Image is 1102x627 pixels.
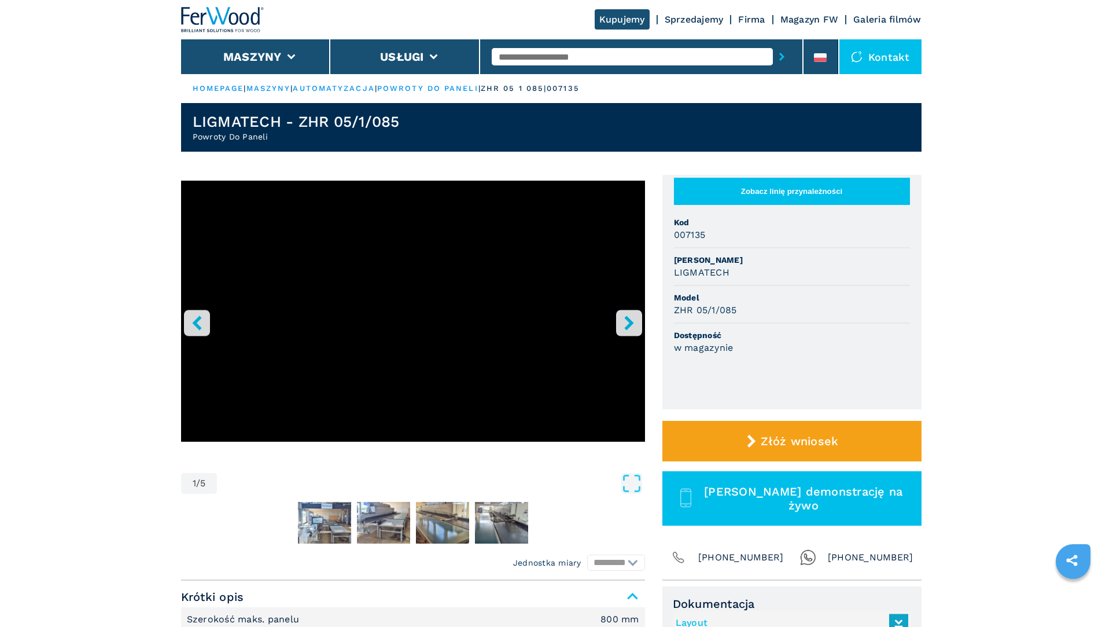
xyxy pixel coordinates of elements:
[839,39,922,74] div: Kontakt
[851,51,863,63] img: Kontakt
[674,178,910,205] button: Zobacz linię przynależności
[181,181,645,442] iframe: Ritorno pannelli in azione - LIGMATECH ZHR 05/1/085 - Ferwoodgroup - 007135
[196,479,200,488] span: /
[662,421,922,461] button: Złóż wniosek
[674,292,910,303] span: Model
[674,266,729,279] h3: LIGMATECH
[377,84,478,93] a: powroty do paneli
[244,84,246,93] span: |
[738,14,765,25] a: Firma
[780,14,839,25] a: Magazyn FW
[674,329,910,341] span: Dostępność
[800,549,816,566] img: Whatsapp
[193,479,196,488] span: 1
[290,84,293,93] span: |
[223,50,282,64] button: Maszyny
[416,502,469,544] img: ab50e40c2c72ab85115e690fb2339ca2
[481,83,547,94] p: zhr 05 1 085 |
[478,84,481,93] span: |
[665,14,724,25] a: Sprzedajemy
[674,303,737,317] h3: ZHR 05/1/085
[246,84,291,93] a: maszyny
[184,310,210,336] button: left-button
[547,83,580,94] p: 007135
[674,228,706,241] h3: 007135
[773,43,791,70] button: submit-button
[181,500,645,546] nav: Thumbnail Navigation
[181,586,645,607] span: Krótki opis
[298,502,351,544] img: f0be1def8fe9ac2b2250888b4ff3a381
[293,84,374,93] a: automatyzacja
[475,502,528,544] img: 7f7e4259062ae2e197b72b1dc271a106
[296,500,353,546] button: Go to Slide 2
[181,7,264,32] img: Ferwood
[380,50,424,64] button: Usługi
[853,14,922,25] a: Galeria filmów
[355,500,412,546] button: Go to Slide 3
[600,615,639,624] em: 800 mm
[414,500,471,546] button: Go to Slide 4
[513,557,581,569] em: Jednostka miary
[1057,546,1086,575] a: sharethis
[674,254,910,266] span: [PERSON_NAME]
[193,131,400,142] h2: Powroty Do Paneli
[200,479,205,488] span: 5
[473,500,530,546] button: Go to Slide 5
[761,434,838,448] span: Złóż wniosek
[357,502,410,544] img: 3c7cfb072edd237c0833e8755ddbc50c
[193,112,400,131] h1: LIGMATECH - ZHR 05/1/085
[193,84,244,93] a: HOMEPAGE
[181,181,645,461] div: Go to Slide 1
[674,341,734,354] h3: w magazynie
[670,549,687,566] img: Phone
[673,597,911,611] span: Dokumentacja
[699,485,908,512] span: [PERSON_NAME] demonstrację na żywo
[662,471,922,526] button: [PERSON_NAME] demonstrację na żywo
[187,613,303,626] p: Szerokość maks. panelu
[674,217,910,228] span: Kod
[595,9,650,30] a: Kupujemy
[698,549,784,566] span: [PHONE_NUMBER]
[375,84,377,93] span: |
[220,473,642,494] button: Open Fullscreen
[616,310,642,336] button: right-button
[828,549,913,566] span: [PHONE_NUMBER]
